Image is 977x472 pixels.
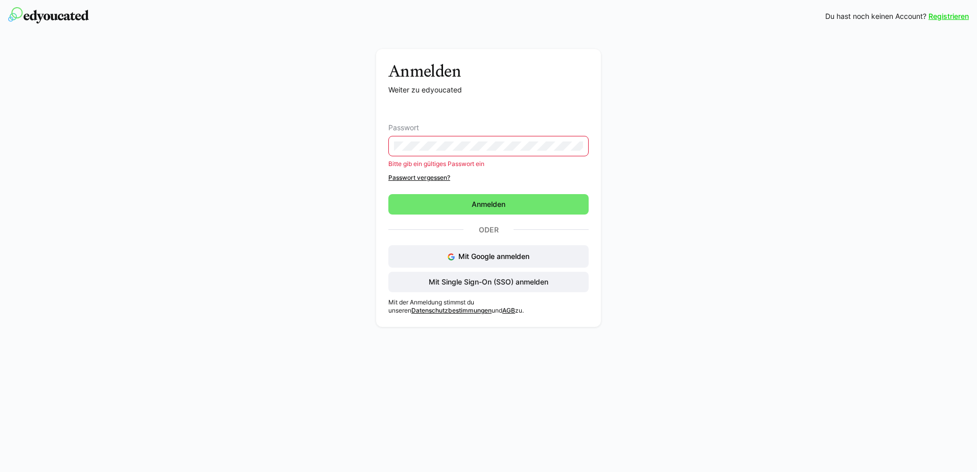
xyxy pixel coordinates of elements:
p: Oder [463,223,514,237]
p: Mit der Anmeldung stimmst du unseren und zu. [388,298,589,315]
a: AGB [502,306,515,314]
img: edyoucated [8,7,89,23]
span: Du hast noch keinen Account? [825,11,926,21]
h3: Anmelden [388,61,589,81]
button: Mit Single Sign-On (SSO) anmelden [388,272,589,292]
a: Datenschutzbestimmungen [411,306,492,314]
a: Passwort vergessen? [388,174,589,182]
p: Weiter zu edyoucated [388,85,589,95]
span: Mit Single Sign-On (SSO) anmelden [427,277,550,287]
span: Anmelden [470,199,507,209]
span: Mit Google anmelden [458,252,529,261]
button: Mit Google anmelden [388,245,589,268]
span: Passwort [388,124,419,132]
span: Bitte gib ein gültiges Passwort ein [388,160,484,168]
a: Registrieren [928,11,969,21]
button: Anmelden [388,194,589,215]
